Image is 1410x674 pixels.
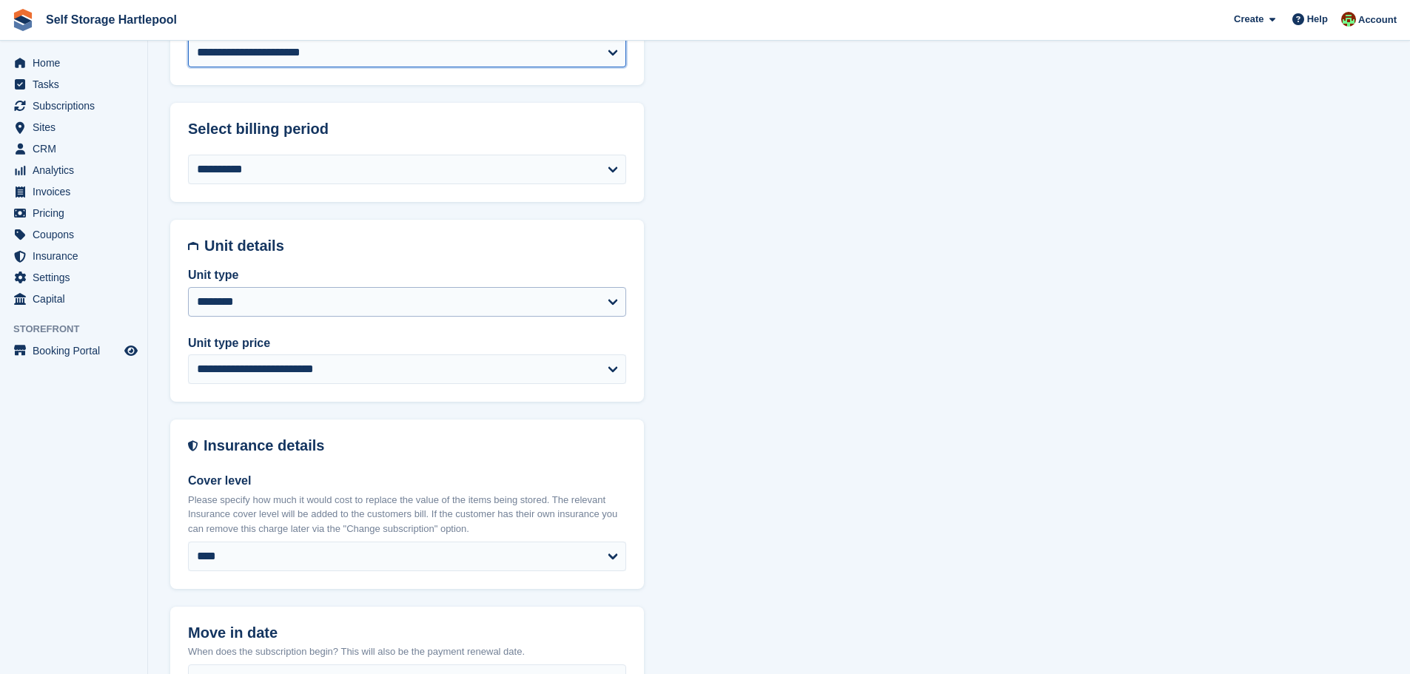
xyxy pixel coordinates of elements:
[1307,12,1328,27] span: Help
[122,342,140,360] a: Preview store
[33,138,121,159] span: CRM
[33,160,121,181] span: Analytics
[1341,12,1356,27] img: Woods Removals
[33,117,121,138] span: Sites
[33,203,121,223] span: Pricing
[7,53,140,73] a: menu
[33,289,121,309] span: Capital
[7,74,140,95] a: menu
[188,437,198,454] img: insurance-details-icon-731ffda60807649b61249b889ba3c5e2b5c27d34e2e1fb37a309f0fde93ff34a.svg
[40,7,183,32] a: Self Storage Hartlepool
[13,322,147,337] span: Storefront
[188,493,626,536] p: Please specify how much it would cost to replace the value of the items being stored. The relevan...
[1234,12,1263,27] span: Create
[7,160,140,181] a: menu
[188,334,626,352] label: Unit type price
[33,246,121,266] span: Insurance
[7,181,140,202] a: menu
[33,53,121,73] span: Home
[7,117,140,138] a: menu
[188,644,626,659] p: When does the subscription begin? This will also be the payment renewal date.
[188,237,198,255] img: unit-details-icon-595b0c5c156355b767ba7b61e002efae458ec76ed5ec05730b8e856ff9ea34a9.svg
[188,624,626,641] h2: Move in date
[204,437,626,454] h2: Insurance details
[7,267,140,288] a: menu
[7,95,140,116] a: menu
[7,289,140,309] a: menu
[33,267,121,288] span: Settings
[33,340,121,361] span: Booking Portal
[188,121,626,138] h2: Select billing period
[33,74,121,95] span: Tasks
[188,472,626,490] label: Cover level
[12,9,34,31] img: stora-icon-8386f47178a22dfd0bd8f6a31ec36ba5ce8667c1dd55bd0f319d3a0aa187defe.svg
[7,203,140,223] a: menu
[7,246,140,266] a: menu
[7,138,140,159] a: menu
[188,266,626,284] label: Unit type
[204,237,626,255] h2: Unit details
[33,95,121,116] span: Subscriptions
[7,340,140,361] a: menu
[1358,13,1397,27] span: Account
[7,224,140,245] a: menu
[33,224,121,245] span: Coupons
[33,181,121,202] span: Invoices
